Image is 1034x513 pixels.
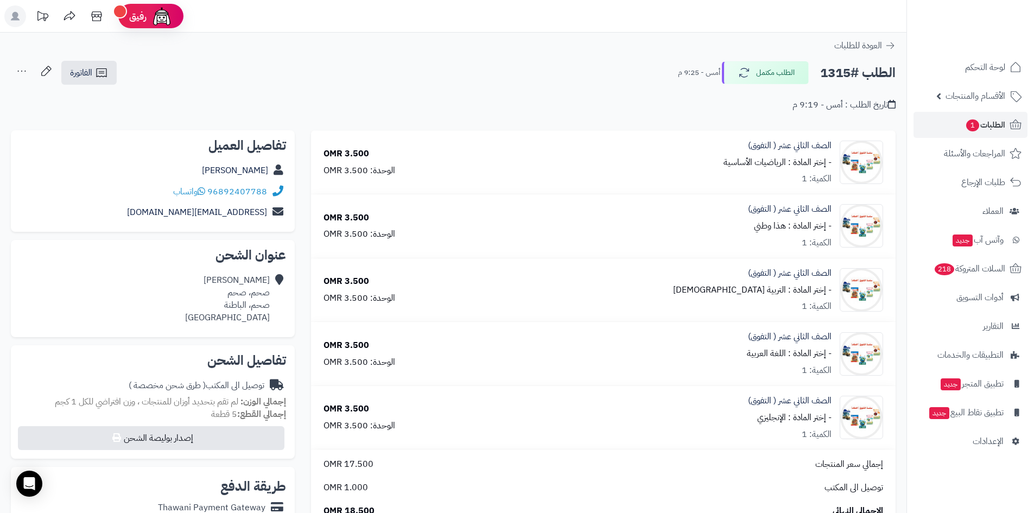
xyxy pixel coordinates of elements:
div: 3.500 OMR [323,275,369,288]
span: إجمالي سعر المنتجات [815,458,883,471]
h2: طريقة الدفع [220,480,286,493]
a: واتساب [173,185,205,198]
span: التطبيقات والخدمات [937,347,1004,363]
small: 5 قطعة [211,408,286,421]
span: طلبات الإرجاع [961,175,1005,190]
small: - إختر المادة : اللغة العربية [747,347,832,360]
a: التطبيقات والخدمات [914,342,1027,368]
div: الوحدة: 3.500 OMR [323,292,395,305]
small: - إختر المادة : الرياضيات الأساسية [724,156,832,169]
img: 1694021956-WhatsApp%20Image%202023-09-06%20at%2021.34.52-90x90.jpg [840,396,883,439]
a: [PERSON_NAME] [202,164,268,177]
a: العملاء [914,198,1027,224]
span: وآتس آب [951,232,1004,248]
span: تطبيق نقاط البيع [928,405,1004,420]
div: الكمية: 1 [802,173,832,185]
img: ai-face.png [151,5,173,27]
span: الإعدادات [973,434,1004,449]
span: ( طرق شحن مخصصة ) [129,379,206,392]
a: تطبيق نقاط البيعجديد [914,400,1027,426]
h2: الطلب #1315 [820,62,896,84]
span: 218 [935,263,954,275]
div: تاريخ الطلب : أمس - 9:19 م [792,99,896,111]
span: 1 [966,119,979,131]
h2: تفاصيل العميل [20,139,286,152]
span: الطلبات [965,117,1005,132]
span: تطبيق المتجر [940,376,1004,391]
div: الوحدة: 3.500 OMR [323,164,395,177]
span: رفيق [129,10,147,23]
span: التقارير [983,319,1004,334]
span: 1.000 OMR [323,482,368,494]
h2: عنوان الشحن [20,249,286,262]
img: 1694021956-WhatsApp%20Image%202023-09-06%20at%2021.34.52-90x90.jpg [840,204,883,248]
img: logo-2.png [960,8,1024,31]
small: - إختر المادة : التربية [DEMOGRAPHIC_DATA] [673,283,832,296]
div: الكمية: 1 [802,237,832,249]
span: السلات المتروكة [934,261,1005,276]
span: لوحة التحكم [965,60,1005,75]
div: 3.500 OMR [323,148,369,160]
a: تطبيق المتجرجديد [914,371,1027,397]
a: الإعدادات [914,428,1027,454]
a: المراجعات والأسئلة [914,141,1027,167]
img: 1694021956-WhatsApp%20Image%202023-09-06%20at%2021.34.52-90x90.jpg [840,268,883,312]
span: لم تقم بتحديد أوزان للمنتجات ، وزن افتراضي للكل 1 كجم [55,395,238,408]
a: الفاتورة [61,61,117,85]
a: الصف الثاني عشر ( التفوق) [748,267,832,280]
div: الكمية: 1 [802,364,832,377]
span: 17.500 OMR [323,458,373,471]
span: توصيل الى المكتب [824,482,883,494]
a: طلبات الإرجاع [914,169,1027,195]
div: الوحدة: 3.500 OMR [323,420,395,432]
span: المراجعات والأسئلة [944,146,1005,161]
div: الكمية: 1 [802,428,832,441]
a: السلات المتروكة218 [914,256,1027,282]
a: [EMAIL_ADDRESS][DOMAIN_NAME] [127,206,267,219]
strong: إجمالي الوزن: [240,395,286,408]
div: 3.500 OMR [323,339,369,352]
small: - إختر المادة : هذا وطني [754,219,832,232]
small: - إختر المادة : الإنجليزي [757,411,832,424]
a: تحديثات المنصة [29,5,56,30]
h2: تفاصيل الشحن [20,354,286,367]
div: الوحدة: 3.500 OMR [323,356,395,369]
button: إصدار بوليصة الشحن [18,426,284,450]
div: 3.500 OMR [323,212,369,224]
span: العملاء [982,204,1004,219]
div: [PERSON_NAME] صحم، صحم صحم، الباطنة [GEOGRAPHIC_DATA] [185,274,270,324]
span: العودة للطلبات [834,39,882,52]
div: الكمية: 1 [802,300,832,313]
span: جديد [929,407,949,419]
div: Open Intercom Messenger [16,471,42,497]
span: جديد [941,378,961,390]
span: الأقسام والمنتجات [946,88,1005,104]
a: الطلبات1 [914,112,1027,138]
div: توصيل الى المكتب [129,379,264,392]
small: أمس - 9:25 م [678,67,720,78]
img: 1694021956-WhatsApp%20Image%202023-09-06%20at%2021.34.52-90x90.jpg [840,332,883,376]
div: الوحدة: 3.500 OMR [323,228,395,240]
a: الصف الثاني عشر ( التفوق) [748,140,832,152]
a: وآتس آبجديد [914,227,1027,253]
a: التقارير [914,313,1027,339]
button: الطلب مكتمل [722,61,809,84]
a: الصف الثاني عشر ( التفوق) [748,395,832,407]
img: 1694021956-WhatsApp%20Image%202023-09-06%20at%2021.34.52-90x90.jpg [840,141,883,184]
strong: إجمالي القطع: [237,408,286,421]
a: أدوات التسويق [914,284,1027,311]
a: لوحة التحكم [914,54,1027,80]
a: 96892407788 [207,185,267,198]
a: العودة للطلبات [834,39,896,52]
span: الفاتورة [70,66,92,79]
span: جديد [953,235,973,246]
a: الصف الثاني عشر ( التفوق) [748,203,832,216]
a: الصف الثاني عشر ( التفوق) [748,331,832,343]
span: أدوات التسويق [956,290,1004,305]
div: 3.500 OMR [323,403,369,415]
